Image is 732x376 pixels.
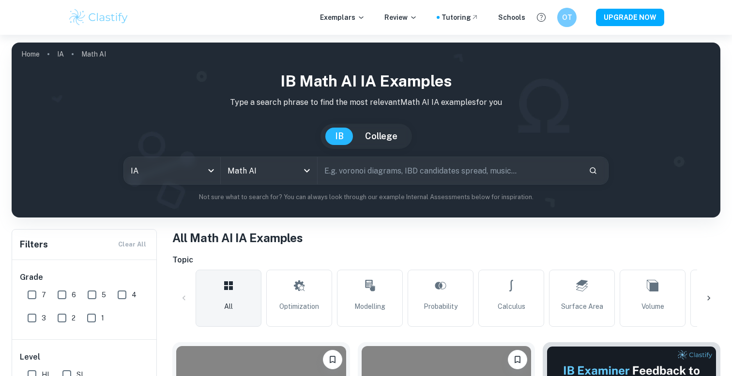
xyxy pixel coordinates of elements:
h6: Topic [172,254,720,266]
button: UPGRADE NOW [596,9,664,26]
button: Help and Feedback [533,9,549,26]
h1: All Math AI IA Examples [172,229,720,246]
p: Exemplars [320,12,365,23]
span: 3 [42,313,46,323]
span: Calculus [498,301,525,312]
a: Tutoring [442,12,479,23]
span: 5 [102,289,106,300]
input: E.g. voronoi diagrams, IBD candidates spread, music... [318,157,581,184]
p: Review [384,12,417,23]
h1: IB Math AI IA examples [19,70,713,93]
img: profile cover [12,43,720,217]
div: IA [124,157,220,184]
span: 2 [72,313,76,323]
button: Open [300,164,314,177]
button: IB [325,128,353,145]
span: Volume [641,301,664,312]
p: Math AI [81,49,106,59]
button: College [355,128,407,145]
span: 7 [42,289,46,300]
button: Bookmark [323,350,342,369]
span: 4 [132,289,137,300]
h6: Level [20,351,150,363]
span: All [224,301,233,312]
a: IA [57,47,64,61]
h6: Filters [20,238,48,251]
a: Schools [498,12,525,23]
button: Bookmark [508,350,527,369]
span: 6 [72,289,76,300]
button: OT [557,8,577,27]
img: Clastify logo [68,8,129,27]
p: Type a search phrase to find the most relevant Math AI IA examples for you [19,97,713,108]
span: 1 [101,313,104,323]
a: Home [21,47,40,61]
span: Surface Area [561,301,603,312]
h6: OT [562,12,573,23]
span: Modelling [354,301,385,312]
button: Search [585,162,601,179]
p: Not sure what to search for? You can always look through our example Internal Assessments below f... [19,192,713,202]
h6: Grade [20,272,150,283]
span: Optimization [279,301,319,312]
span: Probability [424,301,457,312]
